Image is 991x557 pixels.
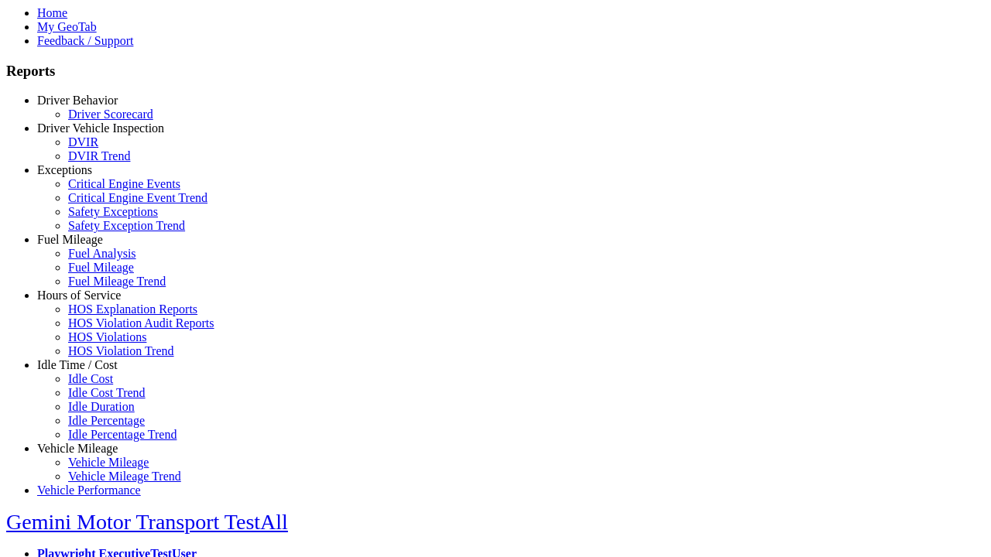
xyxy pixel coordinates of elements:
a: HOS Violations [68,330,146,343]
a: My GeoTab [37,20,97,33]
a: Idle Cost Trend [68,386,146,399]
a: Vehicle Mileage Trend [68,470,181,483]
a: HOS Violation Trend [68,344,174,357]
a: Critical Engine Events [68,177,180,190]
a: Fuel Mileage [37,233,103,246]
a: DVIR Trend [68,149,130,162]
a: Idle Cost [68,372,113,385]
a: Driver Vehicle Inspection [37,121,164,135]
a: HOS Explanation Reports [68,302,197,316]
a: Fuel Mileage Trend [68,275,166,288]
a: DVIR [68,135,98,149]
a: Fuel Analysis [68,247,136,260]
a: Idle Percentage Trend [68,428,177,441]
a: Fuel Mileage [68,261,134,274]
a: Safety Exceptions [68,205,158,218]
a: Home [37,6,67,19]
a: Idle Percentage [68,414,145,427]
a: Idle Duration [68,400,135,413]
a: Safety Exception Trend [68,219,185,232]
a: Feedback / Support [37,34,133,47]
a: Vehicle Performance [37,484,141,497]
a: Gemini Motor Transport TestAll [6,510,288,534]
a: Vehicle Mileage [68,456,149,469]
a: Idle Time / Cost [37,358,118,371]
a: Exceptions [37,163,92,176]
a: Hours of Service [37,289,121,302]
a: HOS Violation Audit Reports [68,316,214,330]
a: Driver Behavior [37,94,118,107]
a: Vehicle Mileage [37,442,118,455]
h3: Reports [6,63,985,80]
a: Driver Scorecard [68,108,153,121]
a: Critical Engine Event Trend [68,191,207,204]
